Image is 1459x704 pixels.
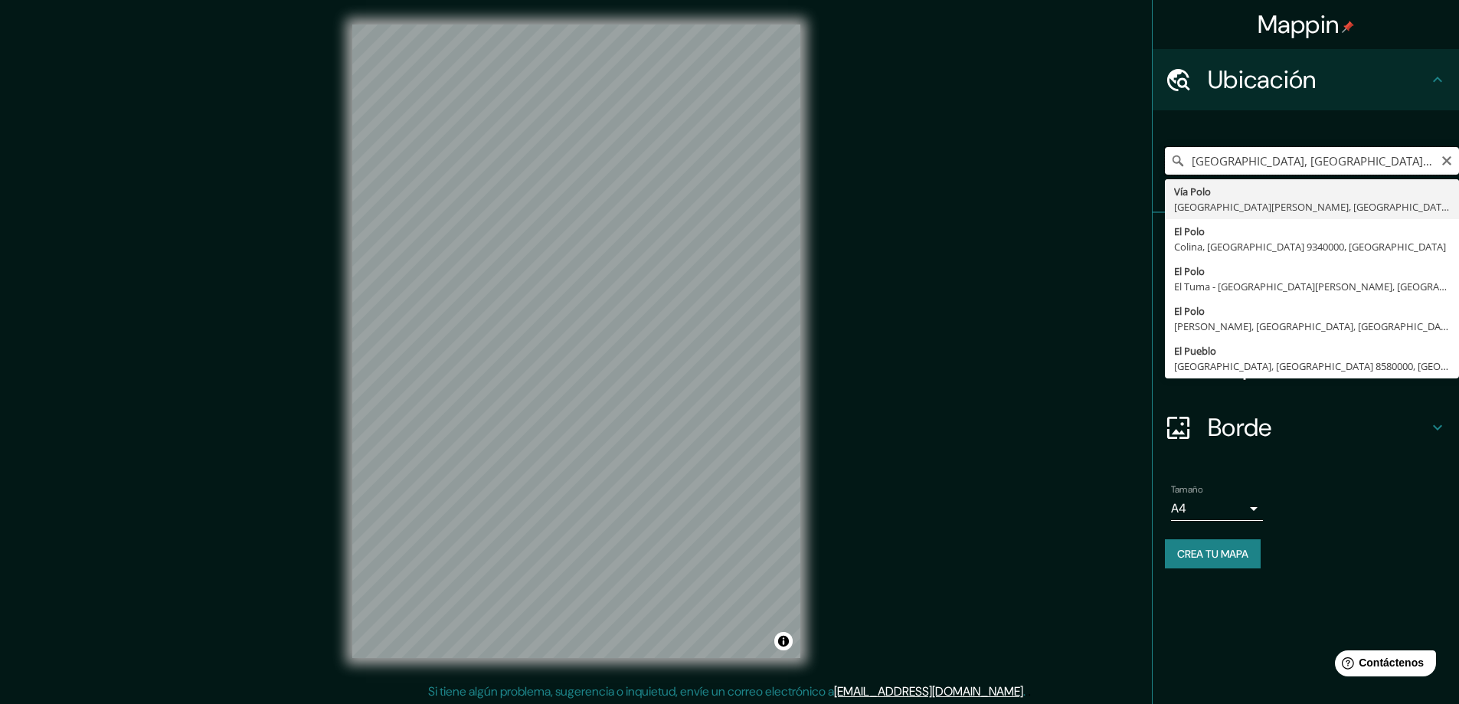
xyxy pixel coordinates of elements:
font: El Pueblo [1174,344,1216,358]
font: . [1026,683,1028,699]
font: [GEOGRAPHIC_DATA][PERSON_NAME], [GEOGRAPHIC_DATA] [1174,200,1451,214]
font: El Polo [1174,304,1205,318]
div: Borde [1153,397,1459,458]
iframe: Lanzador de widgets de ayuda [1323,644,1442,687]
font: Vía Polo [1174,185,1211,198]
button: Crea tu mapa [1165,539,1261,568]
div: Estilo [1153,274,1459,336]
input: Elige tu ciudad o zona [1165,147,1459,175]
div: Ubicación [1153,49,1459,110]
font: . [1028,683,1031,699]
font: El Polo [1174,224,1205,238]
font: . [1023,683,1026,699]
button: Claro [1441,152,1453,167]
font: Si tiene algún problema, sugerencia o inquietud, envíe un correo electrónico a [428,683,834,699]
font: Borde [1208,411,1272,444]
button: Activar o desactivar atribución [774,632,793,650]
div: A4 [1171,496,1263,521]
div: Disposición [1153,336,1459,397]
font: El Polo [1174,264,1205,278]
font: [PERSON_NAME], [GEOGRAPHIC_DATA], [GEOGRAPHIC_DATA] [1174,319,1455,333]
a: [EMAIL_ADDRESS][DOMAIN_NAME] [834,683,1023,699]
font: Crea tu mapa [1177,547,1248,561]
img: pin-icon.png [1342,21,1354,33]
font: Tamaño [1171,483,1202,496]
font: A4 [1171,500,1186,516]
font: Colina, [GEOGRAPHIC_DATA] 9340000, [GEOGRAPHIC_DATA] [1174,240,1446,254]
canvas: Mapa [352,25,800,658]
div: Patas [1153,213,1459,274]
font: Ubicación [1208,64,1317,96]
font: Mappin [1258,8,1340,41]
